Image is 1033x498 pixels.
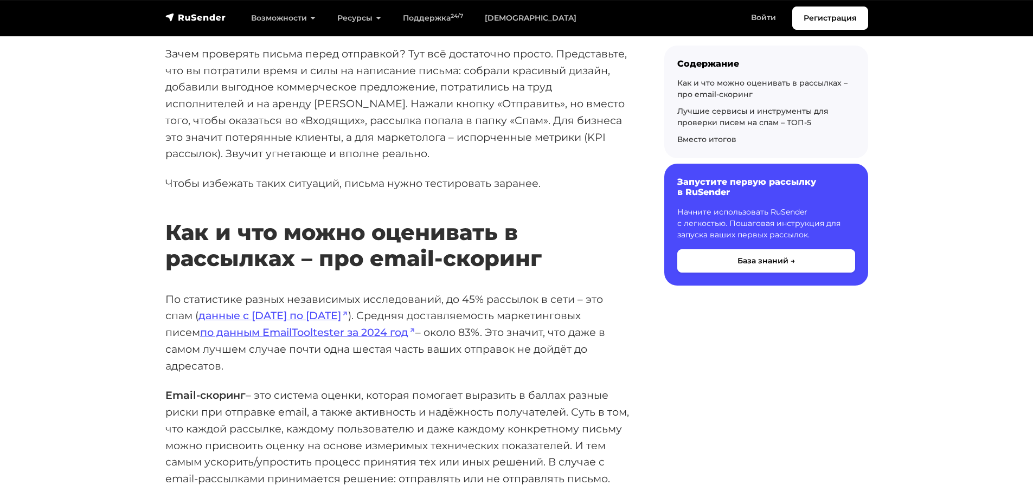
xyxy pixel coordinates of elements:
a: Запустите первую рассылку в RuSender Начните использовать RuSender с легкостью. Пошаговая инструк... [664,164,868,285]
p: Чтобы избежать таких ситуаций, письма нужно тестировать заранее. [165,175,630,192]
a: Войти [740,7,787,29]
a: Возможности [240,7,326,29]
p: – это система оценки, которая помогает выразить в баллах разные риски при отправке email, а также... [165,387,630,487]
a: Ресурсы [326,7,392,29]
h6: Запустите первую рассылку в RuSender [677,177,855,197]
a: Как и что можно оценивать в рассылках – про email-скоринг [677,78,848,99]
a: Вместо итогов [677,134,736,144]
p: Начните использовать RuSender с легкостью. Пошаговая инструкция для запуска ваших первых рассылок. [677,206,855,241]
a: [DEMOGRAPHIC_DATA] [474,7,587,29]
sup: 24/7 [451,12,463,20]
button: База знаний → [677,249,855,273]
a: данные с [DATE] по [DATE] [198,309,348,322]
div: Содержание [677,59,855,69]
img: RuSender [165,12,226,23]
p: Зачем проверять письма перед отправкой? Тут всё достаточно просто. Представьте, что вы потратили ... [165,46,630,162]
a: Лучшие сервисы и инструменты для проверки писем на спам – ТОП-5 [677,106,829,127]
strong: Email-скоринг [165,389,246,402]
h2: Как и что можно оценивать в рассылках – про email-скоринг [165,187,630,271]
a: Регистрация [792,7,868,30]
a: по данным EmailTooltester за 2024 год [200,326,415,339]
a: Поддержка24/7 [392,7,474,29]
p: По статистике разных независимых исследований, до 45% рассылок в сети – это спам ( ). Средняя дос... [165,291,630,374]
